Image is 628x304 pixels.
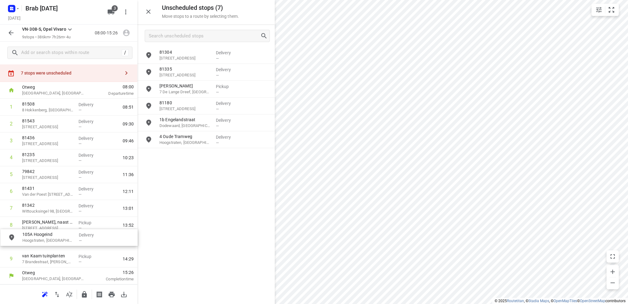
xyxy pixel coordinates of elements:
[22,26,66,33] p: VN-308-S, Opel Vivaro
[137,47,275,303] div: grid
[39,291,51,297] span: Reoptimize route
[162,4,239,11] h5: Unscheduled stops ( 7 )
[592,4,619,16] div: small contained button group
[22,90,86,96] p: [GEOGRAPHIC_DATA], [GEOGRAPHIC_DATA]
[528,299,549,303] a: Stadia Maps
[93,84,134,90] span: 08:00
[51,291,63,297] span: Reverse route
[21,48,122,58] input: Add or search stops within route
[6,14,23,21] h5: Project date
[95,30,120,36] p: 08:00-15:26
[495,299,626,303] li: © 2025 , © , © © contributors
[93,276,134,282] p: Completion time
[142,6,155,18] button: Close
[93,90,134,97] p: Departure time
[22,34,74,40] p: 9 stops • 386km • 7h26m • 4u
[605,4,618,16] button: Fit zoom
[105,6,117,18] button: 3
[593,4,605,16] button: Map settings
[149,31,260,41] input: Search unscheduled stops
[122,49,128,56] div: /
[93,269,134,275] span: 15:26
[507,299,524,303] a: Routetitan
[78,288,90,301] button: Lock route
[21,71,120,75] div: 7 stops were unscheduled
[580,299,605,303] a: OpenStreetMap
[22,276,86,282] p: [GEOGRAPHIC_DATA], [GEOGRAPHIC_DATA]
[162,14,239,19] p: Move stops to a route by selecting them.
[22,84,86,90] p: Otweg
[93,291,105,297] span: Print shipping labels
[112,5,118,11] span: 3
[553,299,577,303] a: OpenMapTiles
[118,291,130,297] span: Download route
[120,6,132,18] button: More
[23,3,102,13] h5: Rename
[260,32,270,40] div: Search
[105,291,118,297] span: Print route
[120,30,132,36] span: Assign driver
[63,291,75,297] span: Sort by time window
[22,270,86,276] p: Otweg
